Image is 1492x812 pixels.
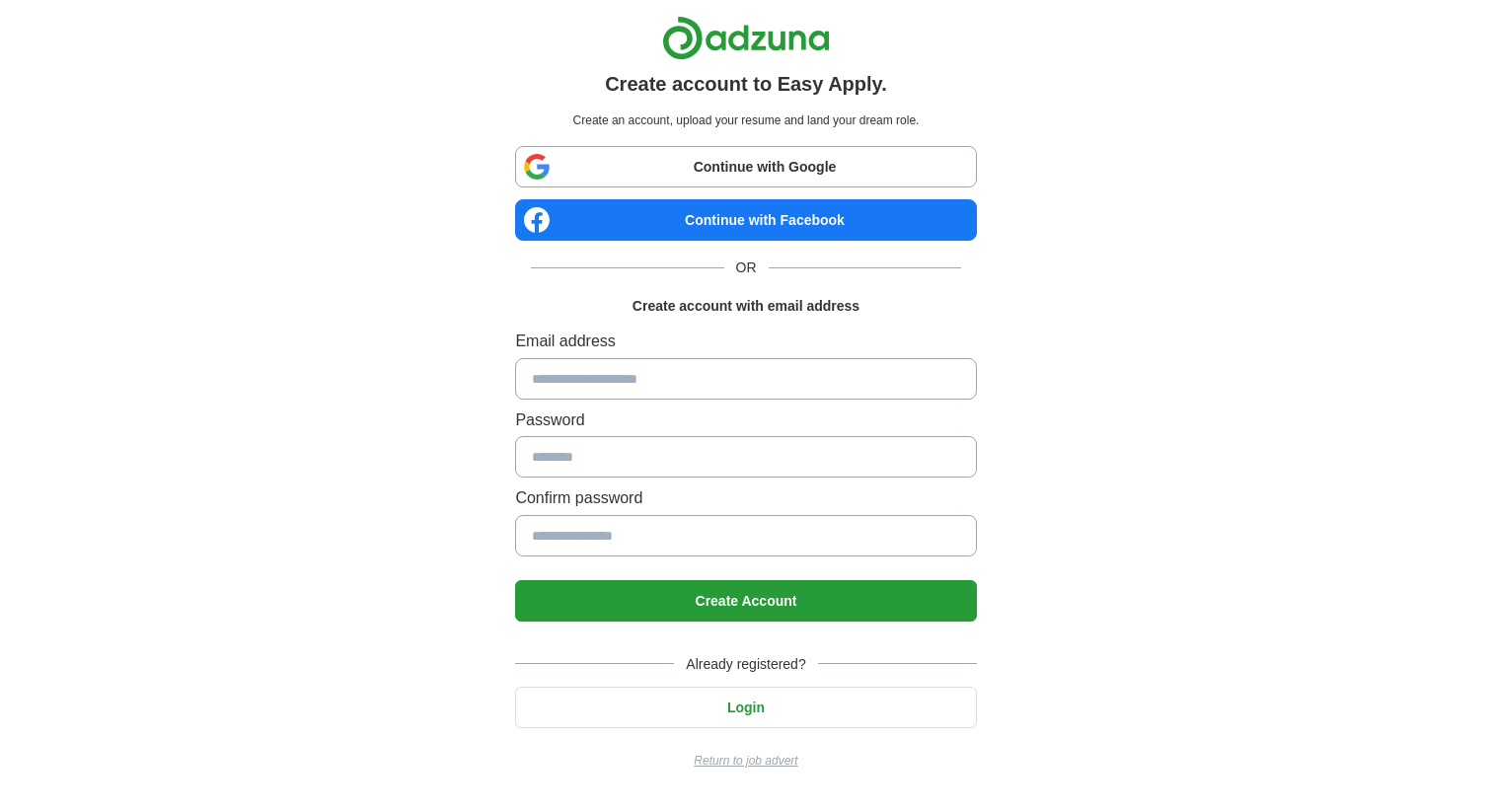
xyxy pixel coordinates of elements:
[605,68,887,100] h1: Create account to Easy Apply.
[515,485,976,511] label: Confirm password
[515,687,976,728] button: Login
[515,199,976,241] a: Continue with Facebook
[515,407,976,433] label: Password
[674,653,817,675] span: Already registered?
[515,580,976,622] button: Create Account
[662,16,830,60] img: Adzuna logo
[724,257,769,278] span: OR
[519,111,972,130] p: Create an account, upload your resume and land your dream role.
[515,146,976,187] a: Continue with Google
[515,329,976,354] label: Email address
[515,700,976,715] a: Login
[633,295,859,317] h1: Create account with email address
[515,752,976,771] a: Return to job advert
